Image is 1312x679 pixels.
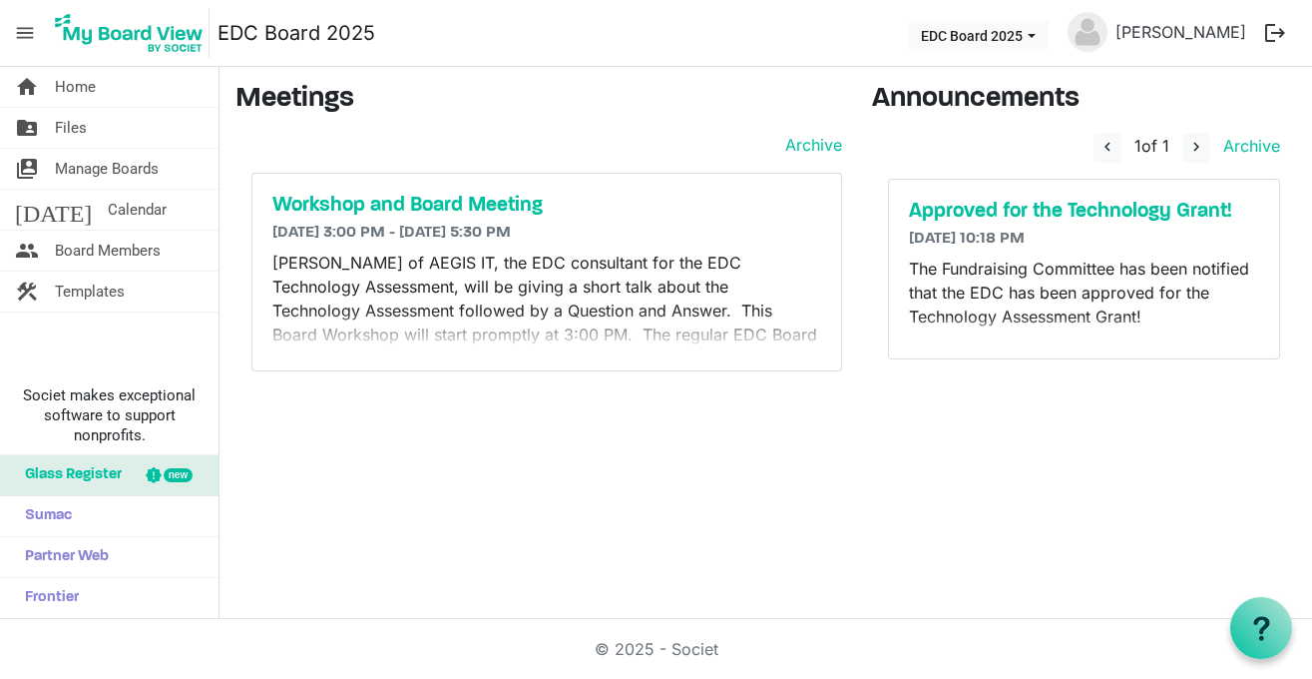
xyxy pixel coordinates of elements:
span: navigate_next [1187,138,1205,156]
span: Partner Web [15,537,109,577]
a: [PERSON_NAME] [1107,12,1254,52]
p: [PERSON_NAME] of AEGIS IT, the EDC consultant for the EDC Technology Assessment, will be giving a... [272,251,821,370]
button: logout [1254,12,1296,54]
button: navigate_next [1182,133,1210,163]
a: Archive [1215,136,1280,156]
span: switch_account [15,149,39,189]
a: Archive [777,133,842,157]
a: My Board View Logo [49,8,218,58]
div: new [164,468,193,482]
span: Files [55,108,87,148]
button: navigate_before [1093,133,1121,163]
h6: [DATE] 3:00 PM - [DATE] 5:30 PM [272,224,821,243]
a: Workshop and Board Meeting [272,194,821,218]
h3: Announcements [872,83,1296,117]
span: Frontier [15,578,79,618]
span: people [15,231,39,271]
span: of 1 [1134,136,1169,156]
button: EDC Board 2025 dropdownbutton [908,21,1049,49]
span: Board Members [55,231,161,271]
p: The Fundraising Committee has been notified that the EDC has been approved for the Technology Ass... [909,257,1259,329]
span: construction [15,272,39,312]
span: Manage Boards [55,149,159,189]
span: [DATE] [15,190,92,230]
a: © 2025 - Societ [595,639,718,659]
span: Calendar [108,190,167,230]
span: Sumac [15,496,72,536]
span: [DATE] 10:18 PM [909,231,1025,247]
span: menu [6,14,44,52]
span: Templates [55,272,125,312]
a: Approved for the Technology Grant! [909,200,1259,224]
a: EDC Board 2025 [218,13,375,53]
span: navigate_before [1098,138,1116,156]
span: folder_shared [15,108,39,148]
span: 1 [1134,136,1141,156]
img: My Board View Logo [49,8,210,58]
img: no-profile-picture.svg [1068,12,1107,52]
h3: Meetings [235,83,842,117]
span: Glass Register [15,455,122,495]
span: Societ makes exceptional software to support nonprofits. [9,385,210,445]
span: Home [55,67,96,107]
span: home [15,67,39,107]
